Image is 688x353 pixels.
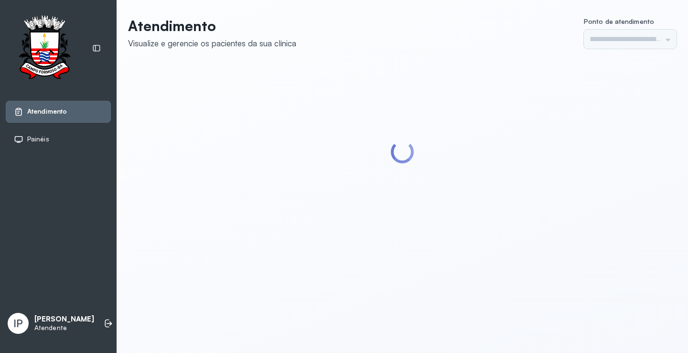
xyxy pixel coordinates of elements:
[128,38,296,48] div: Visualize e gerencie os pacientes da sua clínica
[10,15,79,82] img: Logotipo do estabelecimento
[584,17,654,25] span: Ponto de atendimento
[14,107,103,117] a: Atendimento
[34,324,94,332] p: Atendente
[34,315,94,324] p: [PERSON_NAME]
[27,107,67,116] span: Atendimento
[27,135,49,143] span: Painéis
[128,17,296,34] p: Atendimento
